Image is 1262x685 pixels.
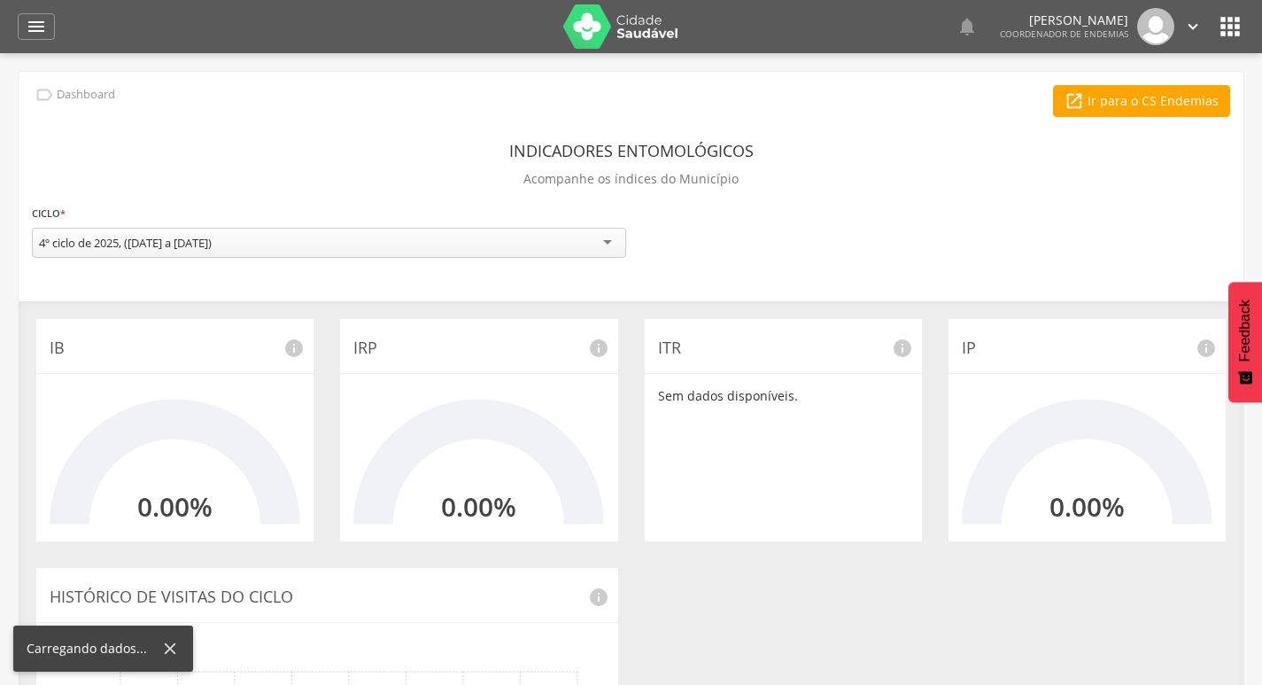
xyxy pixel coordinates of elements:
[1065,91,1084,111] i: 
[26,16,47,37] i: 
[57,88,115,102] p: Dashboard
[956,8,978,45] a: 
[1183,17,1203,36] i: 
[1049,492,1125,521] h2: 0.00%
[658,387,909,405] p: Sem dados disponíveis.
[1196,338,1217,359] i: info
[27,640,160,658] div: Carregando dados...
[32,204,66,223] label: Ciclo
[283,338,305,359] i: info
[956,16,978,37] i: 
[35,85,54,105] i: 
[1183,8,1203,45] a: 
[137,492,213,521] h2: 0.00%
[1228,282,1262,402] button: Feedback - Mostrar pesquisa
[588,587,609,608] i: info
[588,338,609,359] i: info
[50,337,300,360] p: IB
[1000,27,1128,40] span: Coordenador de Endemias
[523,167,739,191] p: Acompanhe os índices do Município
[1053,85,1230,117] a: Ir para o CS Endemias
[892,338,913,359] i: info
[39,235,212,251] div: 4º ciclo de 2025, ([DATE] a [DATE])
[962,337,1212,360] p: IP
[18,13,55,40] a: 
[658,337,909,360] p: ITR
[50,586,605,609] p: Histórico de Visitas do Ciclo
[1000,14,1128,27] p: [PERSON_NAME]
[509,135,754,167] header: Indicadores Entomológicos
[441,492,516,521] h2: 0.00%
[1237,300,1253,362] span: Feedback
[1216,12,1244,41] i: 
[353,337,604,360] p: IRP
